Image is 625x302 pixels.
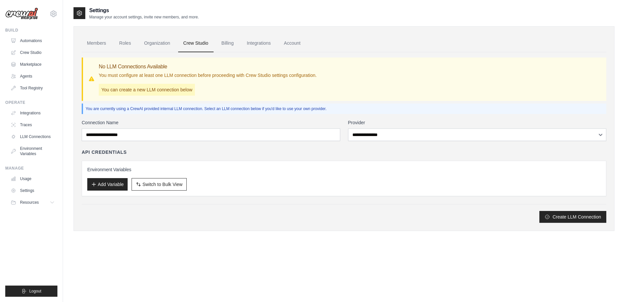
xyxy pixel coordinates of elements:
p: You must configure at least one LLM connection before proceeding with Crew Studio settings config... [99,72,317,79]
div: Build [5,28,57,33]
div: Operate [5,100,57,105]
a: Tool Registry [8,83,57,93]
a: Roles [114,35,136,52]
a: Crew Studio [178,35,214,52]
img: Logo [5,8,38,20]
a: Automations [8,35,57,46]
h3: Environment Variables [87,166,601,173]
a: Crew Studio [8,47,57,58]
h3: No LLM Connections Available [99,63,317,71]
a: Marketplace [8,59,57,70]
h4: API Credentials [82,149,127,155]
button: Resources [8,197,57,208]
a: Account [279,35,306,52]
button: Add Variable [87,178,128,191]
span: Resources [20,200,39,205]
h2: Settings [89,7,199,14]
a: Integrations [241,35,276,52]
a: Settings [8,185,57,196]
button: Switch to Bulk View [132,178,187,191]
span: Switch to Bulk View [142,181,182,188]
a: Agents [8,71,57,81]
button: Logout [5,286,57,297]
span: Logout [29,289,41,294]
a: Usage [8,174,57,184]
a: LLM Connections [8,131,57,142]
div: Manage [5,166,57,171]
a: Traces [8,120,57,130]
label: Provider [348,119,607,126]
p: You can create a new LLM connection below [99,84,195,96]
p: You are currently using a CrewAI provided internal LLM connection. Select an LLM connection below... [86,106,604,111]
a: Billing [216,35,239,52]
button: Create LLM Connection [539,211,606,223]
p: Manage your account settings, invite new members, and more. [89,14,199,20]
label: Connection Name [82,119,340,126]
a: Organization [139,35,175,52]
a: Members [82,35,111,52]
a: Integrations [8,108,57,118]
a: Environment Variables [8,143,57,159]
